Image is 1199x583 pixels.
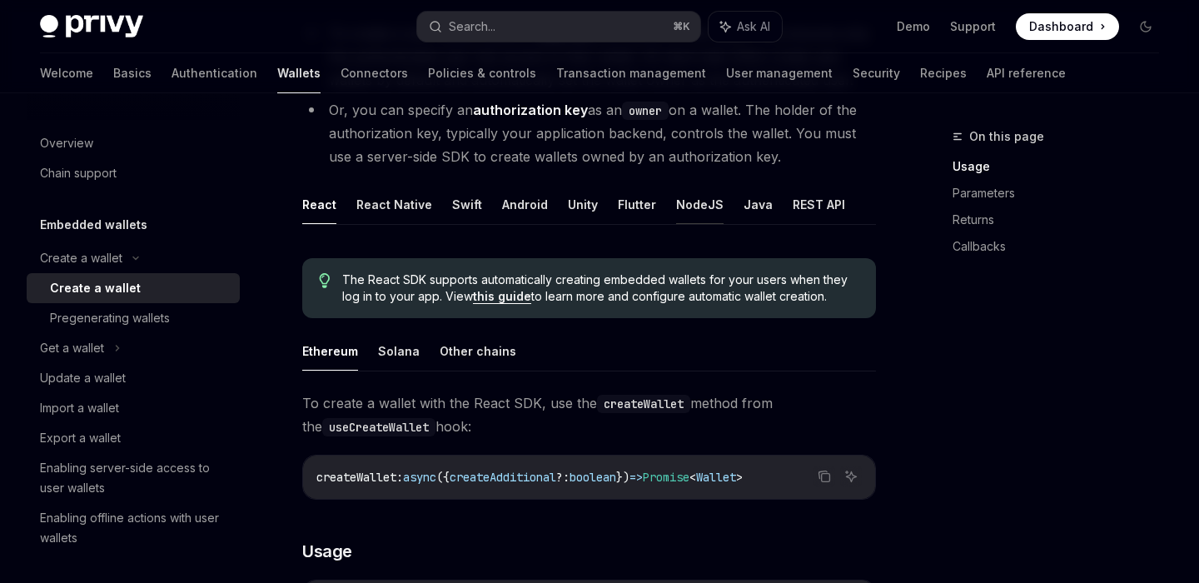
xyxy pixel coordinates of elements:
[319,273,331,288] svg: Tip
[568,185,598,224] button: Unity
[950,18,996,35] a: Support
[1016,13,1119,40] a: Dashboard
[953,153,1172,180] a: Usage
[744,185,773,224] button: Java
[50,278,141,298] div: Create a wallet
[676,185,724,224] button: NodeJS
[316,470,396,485] span: createWallet
[403,470,436,485] span: async
[40,338,104,358] div: Get a wallet
[696,470,736,485] span: Wallet
[40,248,122,268] div: Create a wallet
[417,12,699,42] button: Search...⌘K
[27,303,240,333] a: Pregenerating wallets
[40,398,119,418] div: Import a wallet
[853,53,900,93] a: Security
[556,53,706,93] a: Transaction management
[428,53,536,93] a: Policies & controls
[643,470,689,485] span: Promise
[50,308,170,328] div: Pregenerating wallets
[27,393,240,423] a: Import a wallet
[436,470,450,485] span: ({
[341,53,408,93] a: Connectors
[622,102,669,120] code: owner
[40,163,117,183] div: Chain support
[813,466,835,487] button: Copy the contents from the code block
[40,215,147,235] h5: Embedded wallets
[473,289,531,304] a: this guide
[953,180,1172,207] a: Parameters
[302,98,876,168] li: Or, you can specify an as an on a wallet. The holder of the authorization key, typically your app...
[356,185,432,224] button: React Native
[40,133,93,153] div: Overview
[793,185,845,224] button: REST API
[736,470,743,485] span: >
[40,508,230,548] div: Enabling offline actions with user wallets
[27,453,240,503] a: Enabling server-side access to user wallets
[1029,18,1093,35] span: Dashboard
[618,185,656,224] button: Flutter
[27,128,240,158] a: Overview
[27,158,240,188] a: Chain support
[27,423,240,453] a: Export a wallet
[1132,13,1159,40] button: Toggle dark mode
[629,470,643,485] span: =>
[27,503,240,553] a: Enabling offline actions with user wallets
[40,428,121,448] div: Export a wallet
[597,395,690,413] code: createWallet
[277,53,321,93] a: Wallets
[27,363,240,393] a: Update a wallet
[449,17,495,37] div: Search...
[302,540,352,563] span: Usage
[40,15,143,38] img: dark logo
[302,391,876,438] span: To create a wallet with the React SDK, use the method from the hook:
[113,53,152,93] a: Basics
[953,207,1172,233] a: Returns
[342,272,859,305] span: The React SDK supports automatically creating embedded wallets for your users when they log in to...
[570,470,616,485] span: boolean
[302,331,358,371] button: Ethereum
[452,185,482,224] button: Swift
[440,331,516,371] button: Other chains
[616,470,629,485] span: })
[40,53,93,93] a: Welcome
[450,470,556,485] span: createAdditional
[396,470,403,485] span: :
[40,368,126,388] div: Update a wallet
[737,18,770,35] span: Ask AI
[172,53,257,93] a: Authentication
[556,470,570,485] span: ?:
[302,185,336,224] button: React
[689,470,696,485] span: <
[473,102,588,118] strong: authorization key
[840,466,862,487] button: Ask AI
[502,185,548,224] button: Android
[987,53,1066,93] a: API reference
[378,331,420,371] button: Solana
[40,458,230,498] div: Enabling server-side access to user wallets
[953,233,1172,260] a: Callbacks
[322,418,435,436] code: useCreateWallet
[920,53,967,93] a: Recipes
[897,18,930,35] a: Demo
[27,273,240,303] a: Create a wallet
[726,53,833,93] a: User management
[673,20,690,33] span: ⌘ K
[969,127,1044,147] span: On this page
[709,12,782,42] button: Ask AI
